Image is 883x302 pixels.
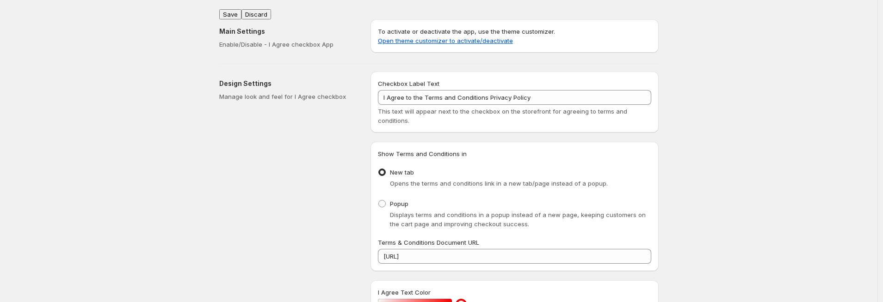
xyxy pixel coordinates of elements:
[378,37,513,44] a: Open theme customizer to activate/deactivate
[219,40,356,49] p: Enable/Disable - I Agree checkbox App
[378,150,467,157] span: Show Terms and Conditions in
[378,249,651,264] input: https://yourstoredomain.com/termsandconditions.html
[378,80,439,87] span: Checkbox Label Text
[219,79,356,88] h2: Design Settings
[219,92,356,101] p: Manage look and feel for I Agree checkbox
[390,169,414,176] span: New tab
[241,9,271,19] button: Discard
[390,200,408,207] span: Popup
[378,27,651,45] p: To activate or deactivate the app, use the theme customizer.
[378,108,627,124] span: This text will appear next to the checkbox on the storefront for agreeing to terms and conditions.
[219,27,356,36] h2: Main Settings
[378,239,479,246] span: Terms & Conditions Document URL
[390,180,608,187] span: Opens the terms and conditions link in a new tab/page instead of a popup.
[390,211,646,228] span: Displays terms and conditions in a popup instead of a new page, keeping customers on the cart pag...
[757,242,879,286] iframe: Tidio Chat
[378,288,431,297] label: I Agree Text Color
[219,9,241,19] button: Save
